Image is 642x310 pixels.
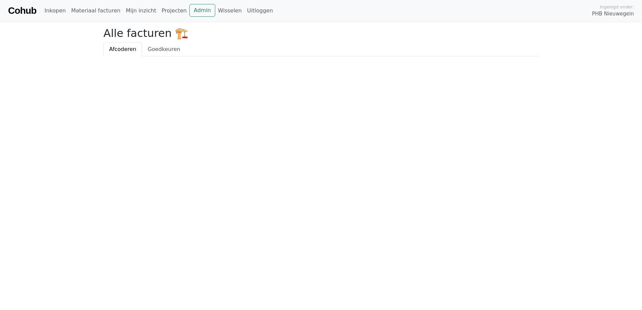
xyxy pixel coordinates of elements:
a: Goedkeuren [142,42,186,56]
a: Cohub [8,3,36,19]
a: Inkopen [42,4,68,17]
a: Wisselen [215,4,244,17]
a: Mijn inzicht [123,4,159,17]
span: Ingelogd onder: [600,4,634,10]
a: Uitloggen [244,4,276,17]
a: Materiaal facturen [68,4,123,17]
span: Goedkeuren [148,46,180,52]
a: Projecten [159,4,189,17]
a: Admin [189,4,215,17]
h2: Alle facturen 🏗️ [103,27,539,40]
a: Afcoderen [103,42,142,56]
span: PHB Nieuwegein [592,10,634,18]
span: Afcoderen [109,46,136,52]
